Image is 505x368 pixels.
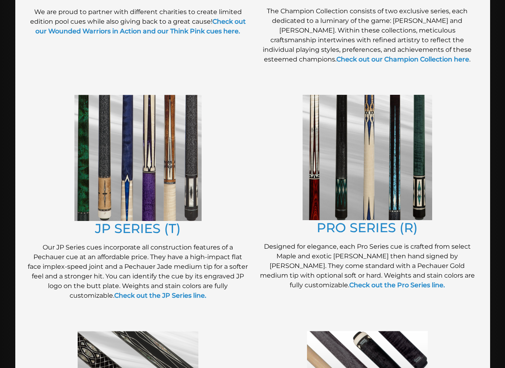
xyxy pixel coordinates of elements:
a: PRO SERIES (R) [317,220,418,235]
a: Check out the Pro Series line. [349,281,445,289]
a: Check out our Champion Collection here [336,55,469,63]
p: Our JP Series cues incorporate all construction features of a Pechauer cue at an affordable price... [27,243,249,301]
a: JP SERIES (T) [95,221,181,236]
a: Check out the JP Series line. [114,292,206,299]
p: The Champion Collection consists of two exclusive series, each dedicated to a luminary of the gam... [257,6,478,64]
p: Designed for elegance, each Pro Series cue is crafted from select Maple and exotic [PERSON_NAME] ... [257,242,478,290]
p: We are proud to partner with different charities to create limited edition pool cues while also g... [27,7,249,36]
